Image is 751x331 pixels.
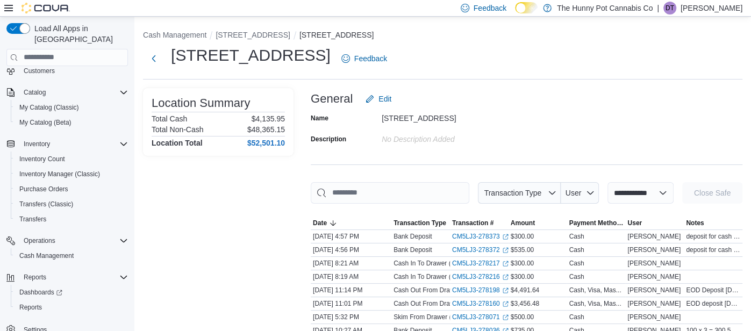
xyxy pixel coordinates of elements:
span: Amount [511,219,535,227]
a: CM5LJ3-278373External link [452,232,509,241]
span: My Catalog (Beta) [15,116,128,129]
a: Inventory Count [15,153,69,165]
button: User [561,182,599,204]
span: deposit for cash 2 2 x $50 10 x $20 [686,232,740,241]
div: Cash [569,272,584,281]
p: The Hunny Pot Cannabis Co [557,2,653,15]
nav: An example of EuiBreadcrumbs [143,30,742,42]
span: [PERSON_NAME] [627,299,681,308]
div: [DATE] 5:32 PM [311,311,391,323]
span: [PERSON_NAME] [627,313,681,321]
span: My Catalog (Classic) [15,101,128,114]
button: Purchase Orders [11,182,132,197]
p: Skim From Drawer (Drawer 2) [394,313,480,321]
svg: External link [502,261,509,267]
button: Reports [11,300,132,315]
label: Name [311,114,328,123]
h3: Location Summary [152,97,250,110]
span: Close Safe [694,188,731,198]
button: Transaction Type [478,182,561,204]
p: Bank Deposit [394,232,432,241]
span: User [627,219,642,227]
button: Transfers [11,212,132,227]
button: Transfers (Classic) [11,197,132,212]
p: $4,135.95 [252,114,285,123]
div: Cash, Visa, Mas... [569,299,621,308]
div: Cash, Visa, Mas... [569,286,621,294]
svg: External link [502,234,509,240]
button: Catalog [2,85,132,100]
p: Cash Out From Drawer (Drawer 2) [394,286,492,294]
button: Inventory [19,138,54,150]
h6: Total Non-Cash [152,125,204,134]
button: Transaction # [450,217,509,229]
svg: External link [502,274,509,280]
span: $300.00 [511,232,534,241]
svg: External link [502,301,509,307]
span: Feedback [474,3,506,13]
span: My Catalog (Classic) [19,103,79,112]
span: Inventory Count [19,155,65,163]
p: [PERSON_NAME] [681,2,742,15]
button: Close Safe [682,182,742,204]
button: Inventory [2,136,132,152]
button: Cash Management [143,31,206,39]
a: Reports [15,301,46,314]
span: deposit for cash 1 1 x $100 1 x $50 19 x $20 1 x $5 [686,246,740,254]
span: Operations [19,234,128,247]
div: [DATE] 8:21 AM [311,257,391,270]
span: Purchase Orders [19,185,68,193]
a: Transfers [15,213,51,226]
span: Dark Mode [515,13,516,14]
h4: Location Total [152,139,203,147]
p: Cash In To Drawer (Drawer 1) [394,259,479,268]
a: CM5LJ3-278198External link [452,286,509,294]
button: Transaction Type [391,217,450,229]
button: Inventory Manager (Classic) [11,167,132,182]
span: User [566,189,582,197]
div: [DATE] 8:19 AM [311,270,391,283]
a: CM5LJ3-278071External link [452,313,509,321]
span: Date [313,219,327,227]
a: Cash Management [15,249,78,262]
span: Transaction Type [484,189,541,197]
span: Transfers [19,215,46,224]
span: $3,456.48 [511,299,539,308]
span: [PERSON_NAME] [627,259,681,268]
a: Customers [19,64,59,77]
p: | [657,2,659,15]
span: [PERSON_NAME] [627,232,681,241]
div: [DATE] 11:01 PM [311,297,391,310]
button: [STREET_ADDRESS] [216,31,290,39]
button: [STREET_ADDRESS] [299,31,374,39]
div: Cash [569,313,584,321]
div: [DATE] 11:14 PM [311,284,391,297]
img: Cova [22,3,70,13]
button: Amount [509,217,567,229]
h3: General [311,92,353,105]
span: $300.00 [511,259,534,268]
button: Reports [2,270,132,285]
input: This is a search bar. As you type, the results lower in the page will automatically filter. [311,182,469,204]
div: Cash [569,259,584,268]
span: Transfers [15,213,128,226]
div: [DATE] 4:56 PM [311,243,391,256]
span: Reports [24,273,46,282]
span: Customers [24,67,55,75]
h6: Total Cash [152,114,187,123]
span: Inventory [24,140,50,148]
div: Cash [569,232,584,241]
p: Cash Out From Drawer (Drawer 1) [394,299,492,308]
a: Dashboards [15,286,67,299]
span: $535.00 [511,246,534,254]
button: Edit [361,88,396,110]
span: Reports [19,271,128,284]
a: Transfers (Classic) [15,198,77,211]
span: Cash Management [19,251,74,260]
button: Reports [19,271,51,284]
span: Transfers (Classic) [15,198,128,211]
span: Reports [19,303,42,312]
button: Operations [2,233,132,248]
button: Next [143,48,164,69]
div: Dustin Taylor [663,2,676,15]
